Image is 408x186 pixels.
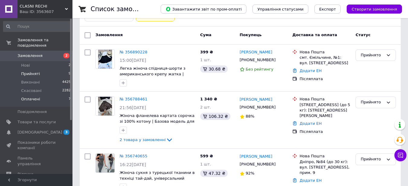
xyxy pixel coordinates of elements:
[20,4,65,9] span: CLASNI RECHI
[18,37,72,48] span: Замовлення та повідомлення
[319,7,336,11] span: Експорт
[21,71,40,77] span: Прийняті
[200,105,211,109] span: 2 шт.
[300,178,322,183] a: Додати ЕН
[246,114,255,118] span: 88%
[361,52,384,58] div: Прийнято
[200,50,213,54] span: 399 ₴
[300,68,322,73] a: Додати ЕН
[300,102,351,119] div: [STREET_ADDRESS] (до 5 кг): [STREET_ADDRESS][PERSON_NAME]
[18,119,56,125] span: Товари та послуги
[240,33,262,37] span: Покупець
[120,105,146,110] span: 21:56[DATE]
[120,50,147,54] a: № 356890228
[252,5,308,14] button: Управління статусами
[361,99,384,106] div: Прийнято
[20,9,72,14] div: Ваш ID: 3563607
[18,172,33,177] span: Відгуки
[69,63,71,68] span: 2
[120,137,166,142] span: 2 товара у замовленні
[120,113,195,129] a: Жіноча фланелева картата сорочка зі 100% котону | Базова модель для повсякденного стилю Коричневий 2
[3,21,71,32] input: Пошук
[300,96,351,102] div: Нова Пошта
[200,113,230,120] div: 106.32 ₴
[98,50,112,68] img: Фото товару
[120,170,195,186] a: Жіноча сукня з турецької тканини в техніці тай-дай, універсальний розмір (42–44)
[200,154,213,158] span: 599 ₴
[69,96,71,102] span: 7
[200,162,211,166] span: 1 шт.
[200,97,217,101] span: 1 340 ₴
[361,156,384,162] div: Прийнято
[18,140,56,151] span: Показники роботи компанії
[300,49,351,55] div: Нова Пошта
[200,33,211,37] span: Cума
[95,49,115,69] a: Фото товару
[240,97,272,102] a: [PERSON_NAME]
[62,88,71,93] span: 2282
[98,97,112,115] img: Фото товару
[300,159,351,176] div: Дніпро, №84 (до 30 кг): вул. [STREET_ADDRESS], прим. 9
[300,121,322,126] a: Додати ЕН
[21,63,30,68] span: Нові
[21,88,42,93] span: Скасовані
[18,156,56,166] span: Панель управління
[62,80,71,85] span: 4425
[239,56,277,64] div: [PHONE_NUMBER]
[200,170,228,177] div: 47.32 ₴
[161,5,246,14] button: Завантажити звіт по пром-оплаті
[21,80,40,85] span: Виконані
[63,53,69,58] span: 2
[292,33,337,37] span: Доставка та оплата
[95,153,115,173] a: Фото товару
[341,7,402,11] a: Створити замовлення
[200,58,211,62] span: 1 шт.
[257,7,304,11] span: Управління статусами
[120,154,147,158] a: № 356740655
[355,33,371,37] span: Статус
[246,67,274,71] span: Без рейтингу
[394,149,406,161] button: Чат з покупцем
[120,97,147,101] a: № 356788461
[352,7,397,11] span: Створити замовлення
[69,71,71,77] span: 9
[246,171,255,175] span: 92%
[300,129,351,134] div: Післяплата
[240,49,272,55] a: [PERSON_NAME]
[91,5,152,13] h1: Список замовлень
[95,96,115,116] a: Фото товару
[165,6,242,12] span: Завантажити звіт по пром-оплаті
[18,130,62,135] span: [DEMOGRAPHIC_DATA]
[240,154,272,159] a: [PERSON_NAME]
[314,5,341,14] button: Експорт
[347,5,402,14] button: Створити замовлення
[21,96,40,102] span: Оплачені
[239,160,277,168] div: [PHONE_NUMBER]
[96,154,114,172] img: Фото товару
[120,66,185,87] a: Легка жіноча спідниця-шорти з американського крепу жатка | легка жіноча спідниця-шорти Чорний, 42/44
[120,58,146,63] span: 15:00[DATE]
[95,33,123,37] span: Замовлення
[200,65,228,73] div: 30.68 ₴
[18,53,43,58] span: Замовлення
[120,137,173,142] a: 2 товара у замовленні
[63,130,69,135] span: 3
[18,109,47,115] span: Повідомлення
[300,76,351,82] div: Післяплата
[300,153,351,159] div: Нова Пошта
[300,55,351,66] div: смт. Ємільчине, №1: вул. [STREET_ADDRESS]
[120,162,146,167] span: 16:22[DATE]
[239,103,277,111] div: [PHONE_NUMBER]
